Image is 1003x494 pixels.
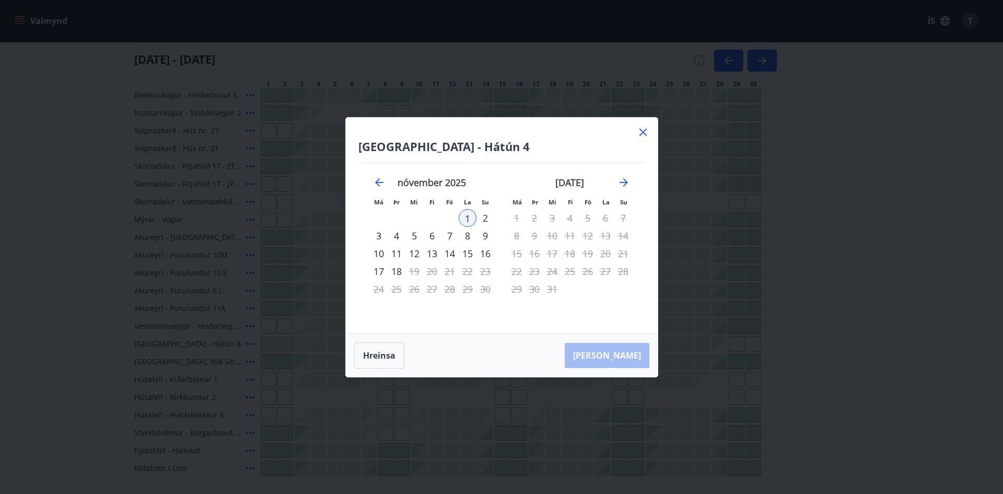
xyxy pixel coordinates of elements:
small: Mi [410,198,418,206]
small: Fö [446,198,453,206]
td: Not available. fimmtudagur, 11. desember 2025 [561,227,579,245]
td: Not available. laugardagur, 20. desember 2025 [597,245,614,262]
td: Choose fimmtudagur, 6. nóvember 2025 as your check-out date. It’s available. [423,227,441,245]
div: 3 [370,227,388,245]
td: Not available. miðvikudagur, 26. nóvember 2025 [405,280,423,298]
td: Not available. fimmtudagur, 25. desember 2025 [561,262,579,280]
strong: nóvember 2025 [398,176,466,189]
td: Choose þriðjudagur, 18. nóvember 2025 as your check-out date. It’s available. [388,262,405,280]
div: 11 [388,245,405,262]
small: Fi [429,198,435,206]
td: Not available. laugardagur, 6. desember 2025 [597,209,614,227]
td: Not available. laugardagur, 29. nóvember 2025 [459,280,476,298]
div: 9 [476,227,494,245]
td: Choose sunnudagur, 2. nóvember 2025 as your check-out date. It’s available. [476,209,494,227]
td: Choose miðvikudagur, 5. nóvember 2025 as your check-out date. It’s available. [405,227,423,245]
div: Aðeins útritun í boði [441,280,459,298]
td: Not available. föstudagur, 26. desember 2025 [579,262,597,280]
div: Calendar [358,163,645,321]
div: 1 [459,209,476,227]
td: Not available. laugardagur, 22. nóvember 2025 [459,262,476,280]
td: Not available. föstudagur, 12. desember 2025 [579,227,597,245]
div: 8 [459,227,476,245]
div: 7 [441,227,459,245]
div: 15 [459,245,476,262]
td: Not available. fimmtudagur, 27. nóvember 2025 [423,280,441,298]
td: Not available. laugardagur, 27. desember 2025 [597,262,614,280]
td: Choose miðvikudagur, 12. nóvember 2025 as your check-out date. It’s available. [405,245,423,262]
td: Choose sunnudagur, 9. nóvember 2025 as your check-out date. It’s available. [476,227,494,245]
td: Choose fimmtudagur, 13. nóvember 2025 as your check-out date. It’s available. [423,245,441,262]
td: Not available. mánudagur, 29. desember 2025 [508,280,526,298]
td: Choose þriðjudagur, 4. nóvember 2025 as your check-out date. It’s available. [388,227,405,245]
td: Not available. miðvikudagur, 3. desember 2025 [543,209,561,227]
small: Má [512,198,522,206]
div: 14 [441,245,459,262]
td: Not available. miðvikudagur, 17. desember 2025 [543,245,561,262]
small: Má [374,198,383,206]
td: Not available. sunnudagur, 28. desember 2025 [614,262,632,280]
td: Selected as start date. laugardagur, 1. nóvember 2025 [459,209,476,227]
div: Move forward to switch to the next month. [617,176,630,189]
div: Aðeins útritun í boði [579,227,597,245]
td: Not available. þriðjudagur, 25. nóvember 2025 [388,280,405,298]
small: Su [620,198,627,206]
div: 17 [370,262,388,280]
td: Choose föstudagur, 14. nóvember 2025 as your check-out date. It’s available. [441,245,459,262]
div: 4 [388,227,405,245]
td: Not available. þriðjudagur, 2. desember 2025 [526,209,543,227]
h4: [GEOGRAPHIC_DATA] - Hátún 4 [358,139,645,154]
small: Þr [532,198,538,206]
td: Not available. miðvikudagur, 19. nóvember 2025 [405,262,423,280]
small: La [602,198,610,206]
div: 2 [476,209,494,227]
td: Choose mánudagur, 3. nóvember 2025 as your check-out date. It’s available. [370,227,388,245]
td: Choose mánudagur, 10. nóvember 2025 as your check-out date. It’s available. [370,245,388,262]
div: 16 [476,245,494,262]
div: 5 [405,227,423,245]
td: Not available. sunnudagur, 30. nóvember 2025 [476,280,494,298]
div: 13 [423,245,441,262]
small: Su [482,198,489,206]
td: Not available. fimmtudagur, 20. nóvember 2025 [423,262,441,280]
div: 6 [423,227,441,245]
div: Aðeins útritun í boði [388,262,405,280]
td: Not available. föstudagur, 21. nóvember 2025 [441,262,459,280]
button: Hreinsa [354,342,404,369]
td: Choose mánudagur, 17. nóvember 2025 as your check-out date. It’s available. [370,262,388,280]
td: Not available. þriðjudagur, 23. desember 2025 [526,262,543,280]
small: Fi [568,198,573,206]
small: Þr [393,198,400,206]
td: Not available. föstudagur, 5. desember 2025 [579,209,597,227]
div: Aðeins útritun í boði [579,245,597,262]
td: Choose laugardagur, 15. nóvember 2025 as your check-out date. It’s available. [459,245,476,262]
td: Choose sunnudagur, 16. nóvember 2025 as your check-out date. It’s available. [476,245,494,262]
td: Not available. mánudagur, 24. nóvember 2025 [370,280,388,298]
td: Not available. miðvikudagur, 10. desember 2025 [543,227,561,245]
td: Not available. mánudagur, 22. desember 2025 [508,262,526,280]
td: Choose föstudagur, 7. nóvember 2025 as your check-out date. It’s available. [441,227,459,245]
div: 10 [370,245,388,262]
td: Not available. þriðjudagur, 16. desember 2025 [526,245,543,262]
td: Not available. miðvikudagur, 24. desember 2025 [543,262,561,280]
td: Not available. föstudagur, 19. desember 2025 [579,245,597,262]
td: Not available. fimmtudagur, 4. desember 2025 [561,209,579,227]
td: Not available. föstudagur, 28. nóvember 2025 [441,280,459,298]
strong: [DATE] [555,176,584,189]
td: Not available. mánudagur, 15. desember 2025 [508,245,526,262]
small: La [464,198,471,206]
td: Not available. laugardagur, 13. desember 2025 [597,227,614,245]
td: Choose þriðjudagur, 11. nóvember 2025 as your check-out date. It’s available. [388,245,405,262]
td: Not available. sunnudagur, 23. nóvember 2025 [476,262,494,280]
td: Not available. fimmtudagur, 18. desember 2025 [561,245,579,262]
td: Not available. þriðjudagur, 30. desember 2025 [526,280,543,298]
div: Move backward to switch to the previous month. [373,176,386,189]
td: Choose laugardagur, 8. nóvember 2025 as your check-out date. It’s available. [459,227,476,245]
td: Not available. sunnudagur, 14. desember 2025 [614,227,632,245]
td: Not available. sunnudagur, 7. desember 2025 [614,209,632,227]
div: 12 [405,245,423,262]
small: Mi [549,198,556,206]
small: Fö [585,198,591,206]
td: Not available. þriðjudagur, 9. desember 2025 [526,227,543,245]
td: Not available. mánudagur, 8. desember 2025 [508,227,526,245]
